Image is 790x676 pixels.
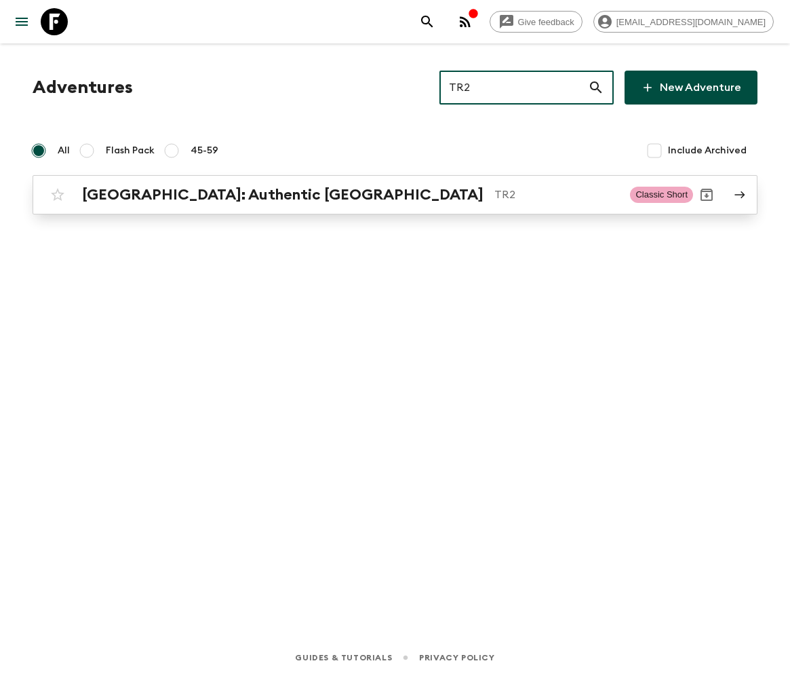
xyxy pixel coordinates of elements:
h1: Adventures [33,74,133,101]
span: Include Archived [668,144,747,157]
a: Guides & Tutorials [295,650,392,665]
input: e.g. AR1, Argentina [439,69,588,107]
span: [EMAIL_ADDRESS][DOMAIN_NAME] [609,17,773,27]
p: TR2 [494,187,619,203]
a: [GEOGRAPHIC_DATA]: Authentic [GEOGRAPHIC_DATA]TR2Classic ShortArchive [33,175,757,214]
button: search adventures [414,8,441,35]
a: Give feedback [490,11,582,33]
h2: [GEOGRAPHIC_DATA]: Authentic [GEOGRAPHIC_DATA] [82,186,483,204]
button: Archive [693,181,720,208]
span: Flash Pack [106,144,155,157]
a: New Adventure [625,71,757,105]
span: Give feedback [511,17,582,27]
a: Privacy Policy [419,650,494,665]
span: All [58,144,70,157]
span: 45-59 [191,144,218,157]
div: [EMAIL_ADDRESS][DOMAIN_NAME] [593,11,774,33]
button: menu [8,8,35,35]
span: Classic Short [630,187,693,203]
